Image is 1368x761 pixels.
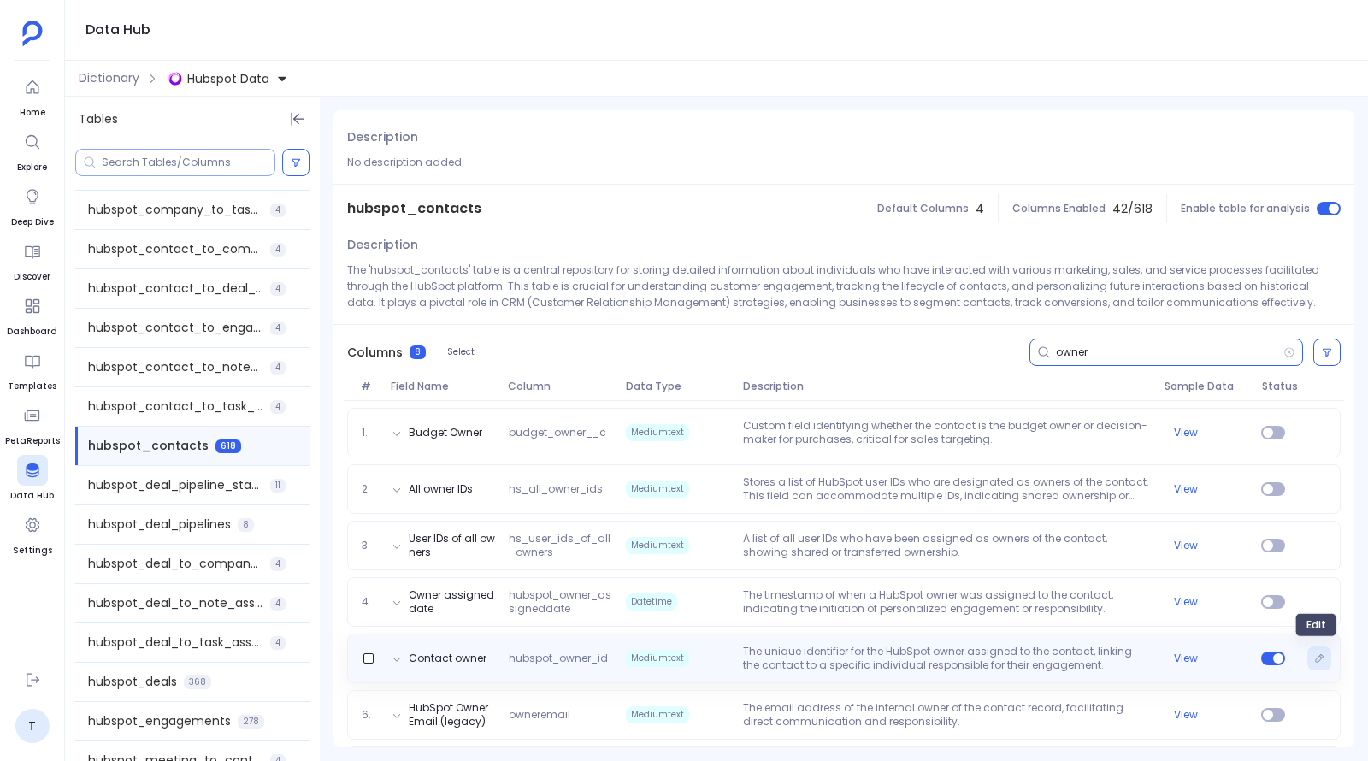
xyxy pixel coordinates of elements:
[736,701,1157,729] p: The email address of the internal owner of the contact record, facilitating direct communication ...
[286,107,310,131] button: Hide Tables
[355,482,384,496] span: 2.
[14,270,50,284] span: Discover
[88,358,263,376] span: hubspot_contact_to_note_association
[355,595,384,609] span: 4.
[347,344,403,362] span: Columns
[10,489,54,503] span: Data Hub
[436,341,486,363] button: Select
[626,706,689,723] span: Mediumtext
[238,518,254,532] span: 8
[1174,708,1198,722] button: View
[501,380,618,393] span: Column
[22,21,43,46] img: petavue logo
[88,555,263,573] span: hubspot_deal_to_company_association
[409,482,473,496] button: All owner IDs
[626,650,689,667] span: Mediumtext
[88,594,263,612] span: hubspot_deal_to_note_association
[736,645,1157,672] p: The unique identifier for the HubSpot owner assigned to the contact, linking the contact to a spe...
[626,481,689,498] span: Mediumtext
[626,537,689,554] span: Mediumtext
[14,236,50,284] a: Discover
[626,593,677,611] span: Datetime
[7,325,57,339] span: Dashboard
[187,70,269,87] span: Hubspot Data
[1158,380,1256,393] span: Sample Data
[270,322,286,335] span: 4
[502,482,619,496] span: hs_all_owner_ids
[5,434,60,448] span: PetaReports
[88,437,209,455] span: hubspot_contacts
[270,400,286,414] span: 4
[1307,646,1331,670] button: Edit
[102,156,274,169] input: Search Tables/Columns
[88,319,263,337] span: hubspot_contact_to_engagement_association
[1255,380,1294,393] span: Status
[88,516,231,534] span: hubspot_deal_pipelines
[1295,613,1337,637] div: Edit
[736,380,1158,393] span: Description
[238,715,264,729] span: 278
[215,439,241,453] span: 618
[1056,345,1283,359] input: Search Columns
[384,380,501,393] span: Field Name
[270,243,286,257] span: 4
[270,204,286,217] span: 4
[347,262,1341,310] p: The 'hubspot_contacts' table is a central repository for storing detailed information about indiv...
[347,128,418,146] span: Description
[15,709,50,743] a: T
[502,588,619,616] span: hubspot_owner_assigneddate
[8,345,56,393] a: Templates
[88,201,263,219] span: hubspot_company_to_task_association
[1174,426,1198,439] button: View
[270,597,286,611] span: 4
[347,198,481,219] span: hubspot_contacts
[88,476,263,494] span: hubspot_deal_pipeline_stages
[409,426,482,439] button: Budget Owner
[1112,200,1153,218] span: 42 / 618
[409,588,495,616] button: Owner assigned date
[502,426,619,439] span: budget_owner__c
[1181,202,1310,215] span: Enable table for analysis
[11,215,54,229] span: Deep Dive
[88,712,231,730] span: hubspot_engagements
[736,475,1157,503] p: Stores a list of HubSpot user IDs who are designated as owners of the contact. This field can acc...
[347,154,1341,170] p: No description added.
[270,636,286,650] span: 4
[168,72,182,86] img: singlestore.svg
[65,97,320,142] div: Tables
[976,200,984,218] span: 4
[354,380,383,393] span: #
[347,236,418,254] span: Description
[270,479,286,493] span: 11
[355,539,384,552] span: 3.
[355,426,384,439] span: 1.
[79,69,139,87] span: Dictionary
[502,532,619,559] span: hs_user_ids_of_all_owners
[17,161,48,174] span: Explore
[1174,652,1198,665] button: View
[1174,539,1198,552] button: View
[1012,202,1106,215] span: Columns Enabled
[5,400,60,448] a: PetaReports
[85,18,150,42] h1: Data Hub
[355,708,384,722] span: 6.
[270,282,286,296] span: 4
[88,398,263,416] span: hubspot_contact_to_task_association
[502,708,619,722] span: owneremail
[736,532,1157,559] p: A list of all user IDs who have been assigned as owners of the contact, showing shared or transfe...
[11,181,54,229] a: Deep Dive
[410,345,426,359] span: 8
[270,361,286,375] span: 4
[619,380,736,393] span: Data Type
[1174,595,1198,609] button: View
[502,652,619,665] span: hubspot_owner_id
[736,419,1157,446] p: Custom field identifying whether the contact is the budget owner or decision-maker for purchases,...
[409,652,486,665] button: Contact owner
[17,72,48,120] a: Home
[88,280,263,298] span: hubspot_contact_to_deal_association
[8,380,56,393] span: Templates
[409,532,495,559] button: User IDs of all owners
[409,701,495,729] button: HubSpot Owner Email (legacy)
[1174,482,1198,496] button: View
[88,634,263,652] span: hubspot_deal_to_task_association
